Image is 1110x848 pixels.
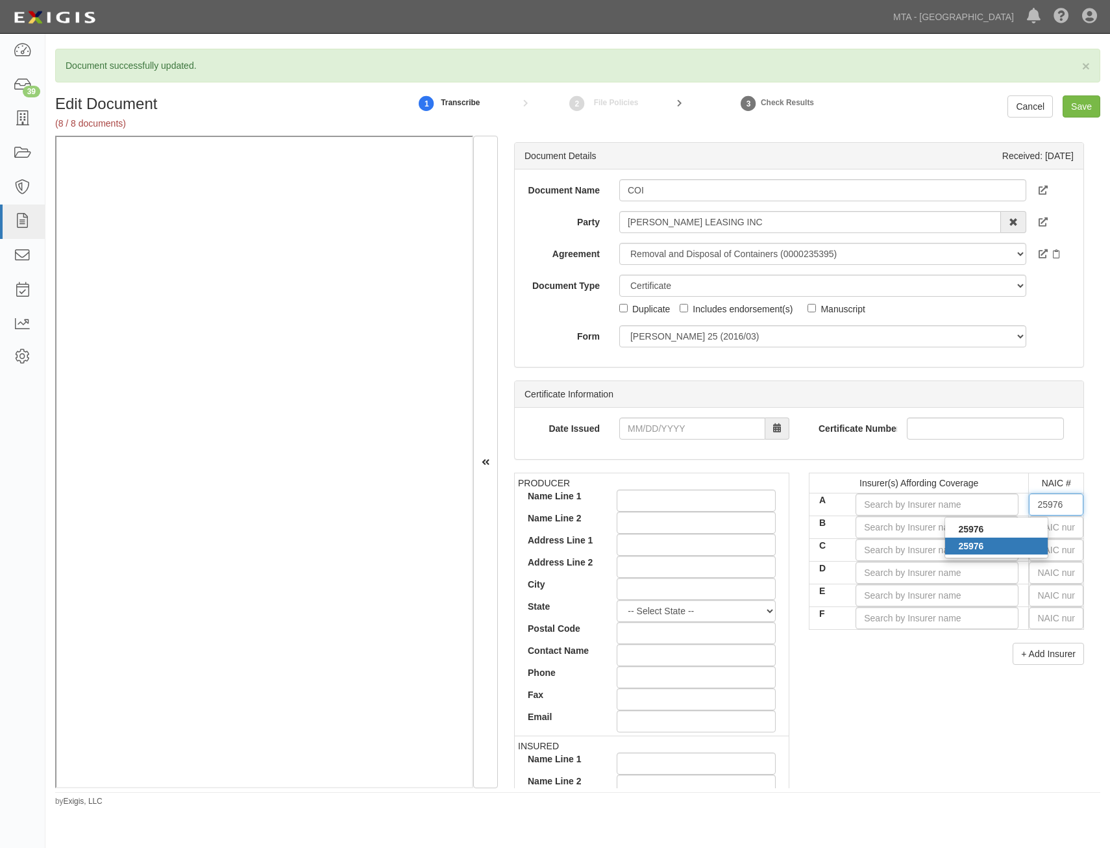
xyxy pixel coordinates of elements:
label: Date Issued [515,418,610,435]
a: 1 [417,89,436,117]
input: Search by Insurer name [856,607,1018,629]
input: Search by Insurer name [856,516,1018,538]
label: A [809,493,846,506]
strong: 2 [567,96,587,112]
label: City [518,578,607,591]
input: NAIC number [1029,516,1083,538]
label: Postal Code [518,622,607,635]
label: Address Line 2 [518,556,607,569]
label: B [809,516,846,529]
label: Document Name [515,179,610,197]
input: MM/DD/YYYY [619,418,765,440]
label: Certificate Number [809,418,897,435]
h5: (8 / 8 documents) [55,119,391,129]
strong: 25976 [958,541,983,551]
a: View [1039,184,1048,197]
strong: 25976 [958,524,983,534]
div: Document Details [524,149,597,162]
small: Transcribe [441,98,480,107]
a: MTA - [GEOGRAPHIC_DATA] [887,4,1020,30]
a: Cancel [1007,95,1053,118]
a: Exigis, LLC [64,797,103,806]
img: Logo [10,6,99,29]
label: Address Line 1 [518,534,607,547]
p: Document successfully updated. [66,59,1090,72]
small: File Policies [594,98,639,107]
label: Form [515,325,610,343]
input: Includes endorsement(s) [680,304,688,312]
label: Contact Name [518,644,607,657]
small: by [55,796,103,807]
a: Requirement set details [1053,247,1060,260]
strong: 3 [739,96,758,112]
div: Duplicate [632,301,670,316]
label: Name Line 2 [518,775,607,788]
input: NAIC number [1029,539,1083,561]
label: E [809,584,846,597]
td: PRODUCER [515,473,789,736]
label: Fax [518,688,607,701]
i: Help Center - Complianz [1054,9,1069,25]
small: Check Results [761,98,814,107]
label: Email [518,710,607,723]
label: Party [515,211,610,229]
label: State [518,600,607,613]
button: Close [1082,59,1090,73]
a: Check Results [739,89,758,117]
input: Search by Insurer name [856,584,1018,606]
input: Search by Insurer name [856,493,1018,516]
input: NAIC number [1029,562,1083,584]
span: × [1082,58,1090,73]
td: NAIC # [1029,473,1084,493]
input: Search by Insurer name [856,562,1018,584]
label: F [809,607,846,620]
div: Includes endorsement(s) [693,301,793,316]
label: D [809,562,846,575]
h1: Edit Document [55,95,391,112]
div: Received: [DATE] [1002,149,1074,162]
div: Certificate Information [515,381,1083,408]
input: NAIC number [1029,607,1083,629]
label: Agreement [515,243,610,260]
label: C [809,539,846,552]
label: Document Type [515,275,610,292]
div: Manuscript [820,301,865,316]
label: Name Line 2 [518,512,607,525]
label: Name Line 1 [518,490,607,503]
td: Insurer(s) Affording Coverage [809,473,1029,493]
input: Duplicate [619,304,628,312]
a: Open Party [1039,216,1048,229]
label: Phone [518,666,607,679]
label: Name Line 1 [518,753,607,766]
input: Manuscript [808,304,816,312]
button: + Add Insurer [1013,643,1084,665]
strong: 1 [417,96,436,112]
input: Search by Insurer name [856,539,1018,561]
a: Open agreement [1039,247,1048,260]
input: NAIC number [1029,584,1083,606]
input: Save [1063,95,1100,118]
input: NAIC number [1029,493,1083,516]
div: 39 [23,86,40,97]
